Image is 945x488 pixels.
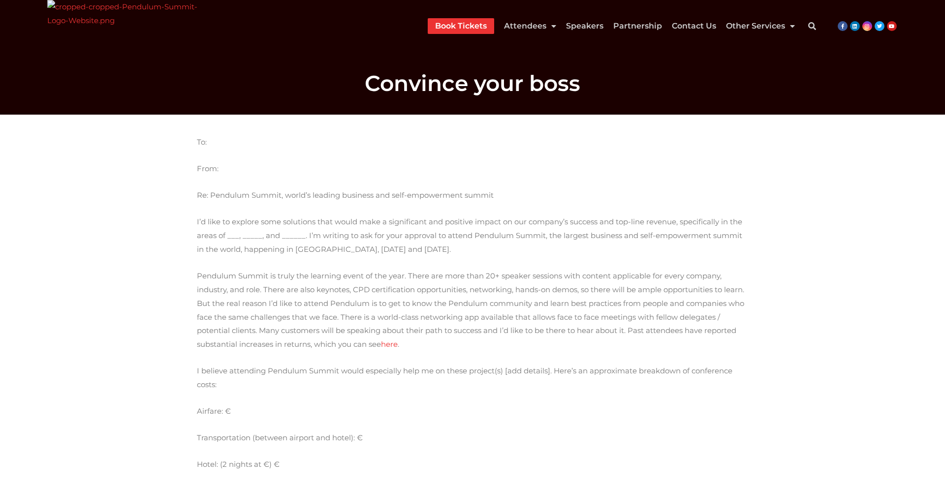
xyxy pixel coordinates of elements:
[197,271,744,349] span: Pendulum Summit is truly the learning event of the year. There are more than 20+ speaker sessions...
[197,366,732,389] span: I believe attending Pendulum Summit would especially help me on these project(s) [add details]. H...
[802,16,822,36] div: Search
[197,137,207,147] span: To:
[726,18,795,34] a: Other Services
[613,18,662,34] a: Partnership
[197,72,748,94] h1: Convince your boss
[428,18,795,34] nav: Menu
[197,406,231,416] span: Airfare: €
[197,459,280,469] span: Hotel: (2 nights at €) €
[197,164,219,173] span: From:
[381,339,398,349] a: here
[566,18,603,34] a: Speakers
[435,18,487,34] a: Book Tickets
[197,433,363,442] span: Transportation (between airport and hotel): €
[672,18,716,34] a: Contact Us
[197,190,494,200] span: Re: Pendulum Summit, world’s leading business and self-empowerment summit
[504,18,556,34] a: Attendees
[197,217,742,254] span: I’d like to explore some solutions that would make a significant and positive impact on our compa...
